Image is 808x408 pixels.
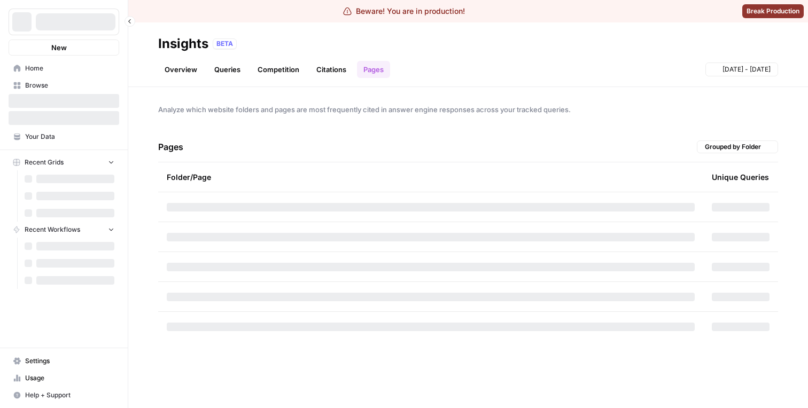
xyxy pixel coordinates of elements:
[9,60,119,77] a: Home
[25,373,114,383] span: Usage
[9,128,119,145] a: Your Data
[9,40,119,56] button: New
[705,62,778,76] button: [DATE] - [DATE]
[697,140,778,153] button: Grouped by Folder
[25,158,64,167] span: Recent Grids
[722,65,771,74] span: [DATE] - [DATE]
[158,104,778,115] span: Analyze which website folders and pages are most frequently cited in answer engine responses acro...
[357,61,390,78] a: Pages
[310,61,353,78] a: Citations
[343,6,465,17] div: Beware! You are in production!
[9,387,119,404] button: Help + Support
[9,77,119,94] a: Browse
[712,162,769,192] div: Unique Queries
[208,61,247,78] a: Queries
[25,390,114,400] span: Help + Support
[213,38,237,49] div: BETA
[9,352,119,370] a: Settings
[251,61,306,78] a: Competition
[158,132,183,162] h4: Pages
[25,81,114,90] span: Browse
[25,356,114,366] span: Settings
[25,225,80,234] span: Recent Workflows
[25,132,114,142] span: Your Data
[747,6,799,16] span: Break Production
[158,61,204,78] a: Overview
[705,142,761,152] span: Grouped by Folder
[742,4,804,18] button: Break Production
[25,64,114,73] span: Home
[167,162,695,192] div: Folder/Page
[158,35,208,52] div: Insights
[9,370,119,387] a: Usage
[9,154,119,170] button: Recent Grids
[51,42,67,53] span: New
[9,222,119,238] button: Recent Workflows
